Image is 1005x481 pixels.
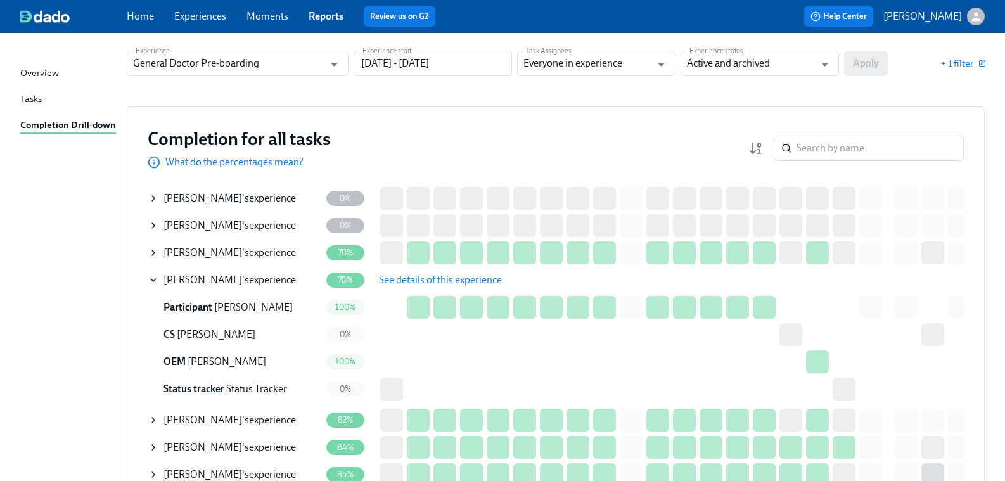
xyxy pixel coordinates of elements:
input: Search by name [797,136,964,161]
p: What do the percentages mean? [165,155,304,169]
a: Completion Drill-down [20,118,117,134]
span: 78% [330,275,361,285]
h3: Completion for all tasks [148,127,330,150]
span: 82% [330,415,361,425]
div: CS [PERSON_NAME] [148,322,321,347]
span: [PERSON_NAME] [163,468,242,480]
div: Completion Drill-down [20,118,116,134]
span: Participant [163,301,212,313]
div: 's experience [163,413,296,427]
span: [PERSON_NAME] [188,356,266,368]
span: Onboarding Experience Manager [163,356,186,368]
span: Status tracker [163,383,224,395]
a: Reports [309,10,343,22]
p: [PERSON_NAME] [883,10,962,23]
span: [PERSON_NAME] [177,328,255,340]
span: 78% [330,248,361,257]
div: [PERSON_NAME]'sexperience [148,435,321,460]
div: [PERSON_NAME]'sexperience [148,186,321,211]
button: + 1 filter [940,57,985,70]
span: [PERSON_NAME] [163,441,242,453]
button: Review us on G2 [364,6,435,27]
svg: Completion rate (low to high) [748,141,764,156]
a: Moments [246,10,288,22]
a: Overview [20,66,117,82]
span: [PERSON_NAME] [214,301,293,313]
span: [PERSON_NAME] [163,414,242,426]
div: 's experience [163,219,296,233]
a: Experiences [174,10,226,22]
div: 's experience [163,273,296,287]
div: OEM [PERSON_NAME] [148,349,321,375]
span: 84% [330,442,361,452]
div: 's experience [163,246,296,260]
img: dado [20,10,70,23]
span: 0% [332,330,359,339]
span: Help Center [810,10,867,23]
button: Open [324,55,344,74]
button: See details of this experience [370,267,511,293]
div: 's experience [163,440,296,454]
span: 0% [332,193,359,203]
button: [PERSON_NAME] [883,8,985,25]
button: Help Center [804,6,873,27]
div: Participant [PERSON_NAME] [148,295,321,320]
a: Home [127,10,154,22]
span: 0% [332,384,359,394]
div: Tasks [20,92,42,108]
button: Open [815,55,835,74]
span: See details of this experience [379,274,502,286]
div: [PERSON_NAME]'sexperience [148,267,321,293]
span: Credentialing Specialist [163,328,175,340]
span: [PERSON_NAME] [163,247,242,259]
a: dado [20,10,127,23]
div: [PERSON_NAME]'sexperience [148,240,321,266]
div: [PERSON_NAME]'sexperience [148,213,321,238]
div: Overview [20,66,59,82]
span: [PERSON_NAME] [163,192,242,204]
div: [PERSON_NAME]'sexperience [148,407,321,433]
div: Status tracker Status Tracker [148,376,321,402]
div: 's experience [163,191,296,205]
a: Review us on G2 [370,10,429,23]
span: 0% [332,221,359,230]
span: [PERSON_NAME] [163,274,242,286]
span: Status Tracker [226,383,287,395]
span: [PERSON_NAME] [163,219,242,231]
span: 100% [328,302,364,312]
span: 85% [330,470,361,479]
button: Open [651,55,671,74]
a: Tasks [20,92,117,108]
span: 100% [328,357,364,366]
